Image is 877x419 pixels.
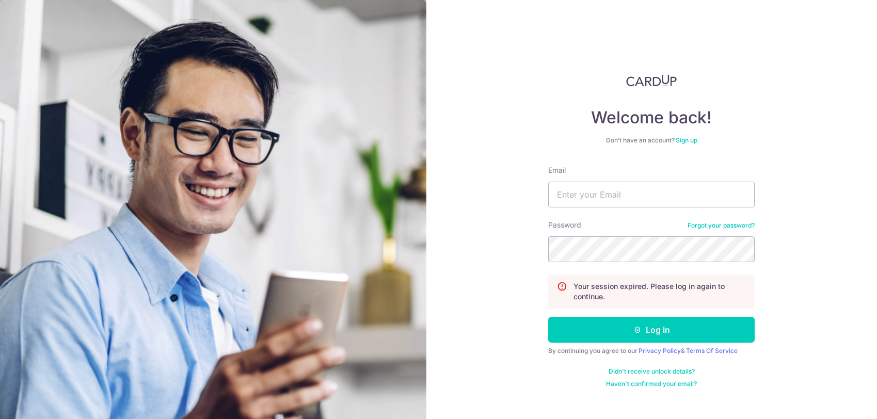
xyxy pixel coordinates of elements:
[676,136,697,144] a: Sign up
[573,281,746,302] p: Your session expired. Please log in again to continue.
[548,165,566,175] label: Email
[688,221,755,230] a: Forgot your password?
[639,347,681,354] a: Privacy Policy
[548,182,755,207] input: Enter your Email
[548,107,755,128] h4: Welcome back!
[686,347,738,354] a: Terms Of Service
[548,136,755,144] div: Don’t have an account?
[548,220,581,230] label: Password
[626,74,677,87] img: CardUp Logo
[548,317,755,343] button: Log in
[609,367,695,376] a: Didn't receive unlock details?
[606,380,697,388] a: Haven't confirmed your email?
[548,347,755,355] div: By continuing you agree to our &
